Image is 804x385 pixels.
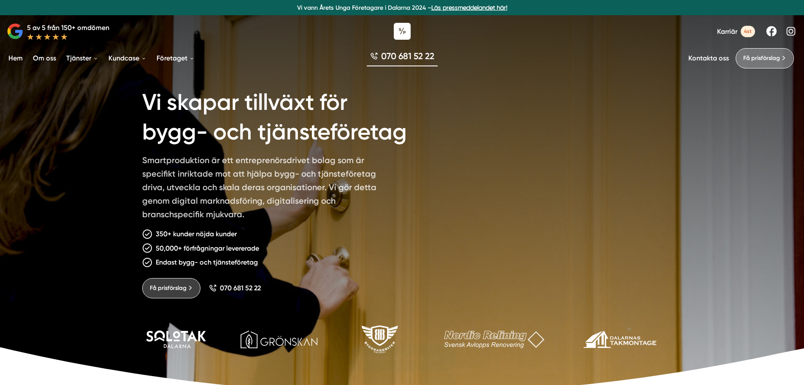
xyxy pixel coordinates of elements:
[688,54,729,62] a: Kontakta oss
[142,78,437,153] h1: Vi skapar tillväxt för bygg- och tjänsteföretag
[31,47,58,69] a: Om oss
[220,284,261,292] span: 070 681 52 22
[107,47,148,69] a: Kundcase
[27,22,109,33] p: 5 av 5 från 150+ omdömen
[3,3,801,12] p: Vi vann Årets Unga Företagare i Dalarna 2024 –
[65,47,100,69] a: Tjänster
[741,26,755,37] span: 4st
[717,26,755,37] a: Karriär 4st
[431,4,507,11] a: Läs pressmeddelandet här!
[736,48,794,68] a: Få prisförslag
[347,344,457,371] a: Ring oss: 070 681 52 22
[142,278,200,298] a: Få prisförslag
[743,54,780,63] span: Få prisförslag
[155,47,196,69] a: Företaget
[142,153,385,224] p: Smartproduktion är ett entreprenörsdrivet bolag som är specifikt inriktade mot att hjälpa bygg- o...
[156,257,258,268] p: Endast bygg- och tjänsteföretag
[363,352,437,364] span: Ring oss: 070 681 52 22
[156,229,237,239] p: 350+ kunder nöjda kunder
[7,47,24,69] a: Hem
[381,50,434,62] span: 070 681 52 22
[717,27,737,35] span: Karriär
[156,243,259,254] p: 50,000+ förfrågningar levererade
[367,50,438,66] a: 070 681 52 22
[209,284,261,292] a: 070 681 52 22
[150,284,187,293] span: Få prisförslag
